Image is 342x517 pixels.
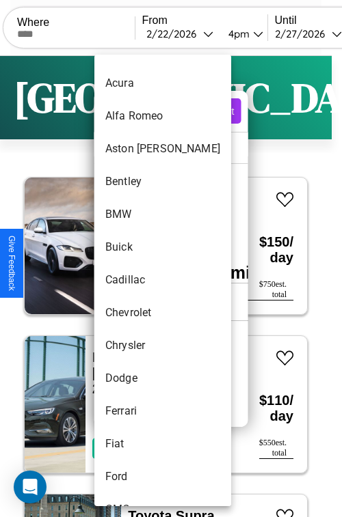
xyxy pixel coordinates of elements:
[94,67,231,100] li: Acura
[94,362,231,395] li: Dodge
[7,236,16,291] div: Give Feedback
[94,395,231,428] li: Ferrari
[94,264,231,296] li: Cadillac
[14,471,47,503] div: Open Intercom Messenger
[94,198,231,231] li: BMW
[94,132,231,165] li: Aston [PERSON_NAME]
[94,100,231,132] li: Alfa Romeo
[94,165,231,198] li: Bentley
[94,329,231,362] li: Chrysler
[94,231,231,264] li: Buick
[94,460,231,493] li: Ford
[94,428,231,460] li: Fiat
[94,296,231,329] li: Chevrolet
